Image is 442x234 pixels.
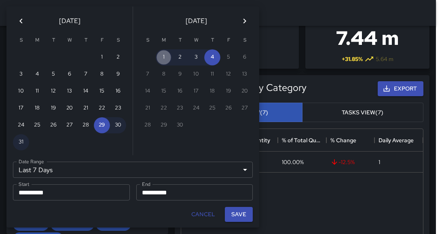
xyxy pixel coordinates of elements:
[110,66,126,82] button: 9
[13,100,29,116] button: 17
[110,49,126,65] button: 2
[173,32,187,48] span: Tuesday
[13,117,29,133] button: 24
[14,32,28,48] span: Sunday
[46,32,61,48] span: Tuesday
[156,49,172,65] button: 1
[186,15,207,27] span: [DATE]
[61,100,78,116] button: 20
[110,117,126,133] button: 30
[62,32,77,48] span: Wednesday
[13,66,29,82] button: 3
[19,158,44,165] label: Date Range
[29,117,45,133] button: 25
[221,32,236,48] span: Friday
[29,100,45,116] button: 18
[78,32,93,48] span: Thursday
[61,66,78,82] button: 6
[140,32,155,48] span: Sunday
[172,49,188,65] button: 2
[45,83,61,99] button: 12
[225,207,253,222] button: Save
[45,100,61,116] button: 19
[13,83,29,99] button: 10
[61,117,78,133] button: 27
[78,66,94,82] button: 7
[78,100,94,116] button: 21
[189,32,203,48] span: Wednesday
[237,13,253,29] button: Next month
[45,117,61,133] button: 26
[19,181,30,188] label: Start
[13,162,253,178] div: Last 7 Days
[205,32,220,48] span: Thursday
[61,83,78,99] button: 13
[94,117,110,133] button: 29
[110,83,126,99] button: 16
[95,32,109,48] span: Friday
[94,66,110,82] button: 8
[188,207,218,222] button: Cancel
[204,49,220,65] button: 4
[156,32,171,48] span: Monday
[45,66,61,82] button: 5
[94,100,110,116] button: 22
[78,83,94,99] button: 14
[111,32,125,48] span: Saturday
[59,15,80,27] span: [DATE]
[237,32,252,48] span: Saturday
[13,134,29,150] button: 31
[188,49,204,65] button: 3
[78,117,94,133] button: 28
[110,100,126,116] button: 23
[94,83,110,99] button: 15
[29,83,45,99] button: 11
[30,32,44,48] span: Monday
[29,66,45,82] button: 4
[13,13,29,29] button: Previous month
[94,49,110,65] button: 1
[142,181,150,188] label: End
